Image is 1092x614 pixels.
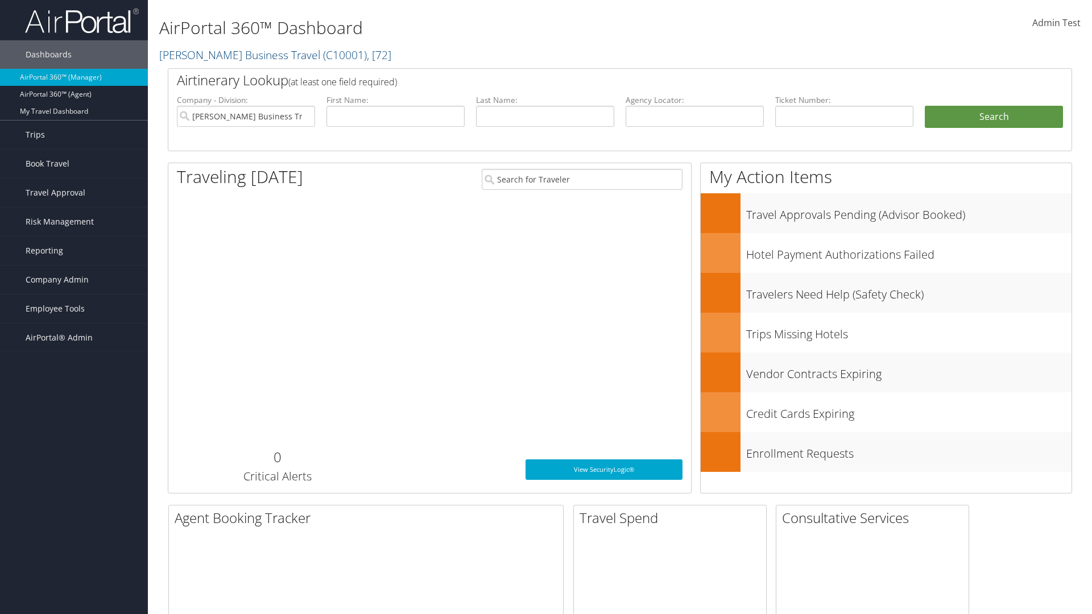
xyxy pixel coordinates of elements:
h2: Travel Spend [580,508,766,528]
a: Credit Cards Expiring [701,392,1072,432]
h3: Vendor Contracts Expiring [746,360,1072,382]
a: Hotel Payment Authorizations Failed [701,233,1072,273]
span: Dashboards [26,40,72,69]
a: [PERSON_NAME] Business Travel [159,47,391,63]
h1: AirPortal 360™ Dashboard [159,16,773,40]
h1: Traveling [DATE] [177,165,303,189]
h3: Enrollment Requests [746,440,1072,462]
span: Travel Approval [26,179,85,207]
span: Employee Tools [26,294,85,323]
span: Company Admin [26,265,89,294]
h3: Hotel Payment Authorizations Failed [746,241,1072,263]
h2: Agent Booking Tracker [175,508,563,528]
span: Admin Test [1032,16,1081,29]
a: Vendor Contracts Expiring [701,352,1072,392]
span: Risk Management [26,208,94,236]
label: Last Name: [476,94,614,106]
span: AirPortal® Admin [26,323,93,352]
a: Trips Missing Hotels [701,313,1072,352]
span: (at least one field required) [288,76,397,88]
h2: 0 [177,447,378,467]
button: Search [925,106,1063,128]
a: Enrollment Requests [701,432,1072,472]
a: Admin Test [1032,6,1081,41]
span: Reporting [26,237,63,265]
a: Travelers Need Help (Safety Check) [701,273,1072,313]
input: Search for Traveler [482,169,682,190]
span: , [ 72 ] [367,47,391,63]
h3: Travelers Need Help (Safety Check) [746,281,1072,302]
h2: Consultative Services [782,508,969,528]
label: Ticket Number: [775,94,913,106]
h3: Travel Approvals Pending (Advisor Booked) [746,201,1072,223]
a: Travel Approvals Pending (Advisor Booked) [701,193,1072,233]
img: airportal-logo.png [25,7,139,34]
h3: Credit Cards Expiring [746,400,1072,422]
span: Book Travel [26,150,69,178]
label: Agency Locator: [626,94,764,106]
label: First Name: [326,94,465,106]
h2: Airtinerary Lookup [177,70,988,90]
a: View SecurityLogic® [526,459,682,480]
span: ( C10001 ) [323,47,367,63]
span: Trips [26,121,45,149]
h1: My Action Items [701,165,1072,189]
h3: Critical Alerts [177,468,378,484]
h3: Trips Missing Hotels [746,321,1072,342]
label: Company - Division: [177,94,315,106]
